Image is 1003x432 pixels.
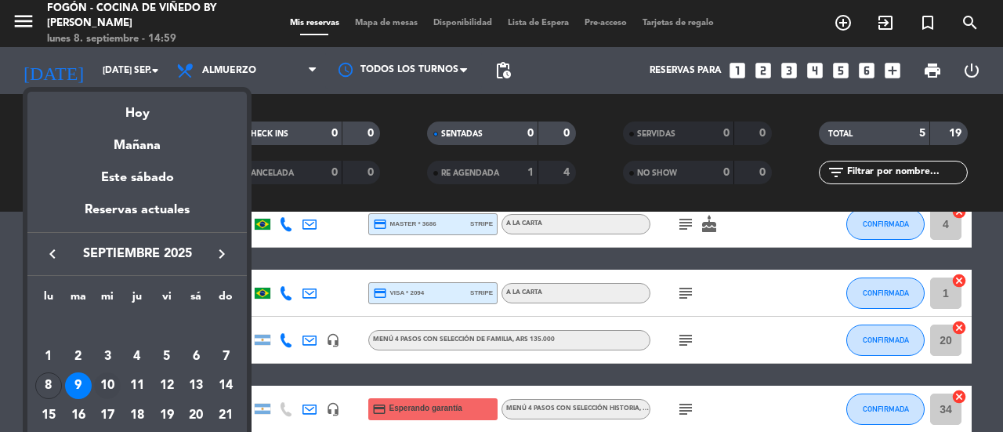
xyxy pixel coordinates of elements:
[212,372,239,399] div: 14
[182,342,212,372] td: 6 de septiembre de 2025
[212,245,231,263] i: keyboard_arrow_right
[152,288,182,312] th: viernes
[154,372,180,399] div: 12
[34,288,63,312] th: lunes
[152,401,182,430] td: 19 de septiembre de 2025
[182,401,212,430] td: 20 de septiembre de 2025
[92,288,122,312] th: miércoles
[43,245,62,263] i: keyboard_arrow_left
[152,371,182,401] td: 12 de septiembre de 2025
[34,342,63,372] td: 1 de septiembre de 2025
[67,244,208,264] span: septiembre 2025
[211,342,241,372] td: 7 de septiembre de 2025
[183,372,209,399] div: 13
[122,401,152,430] td: 18 de septiembre de 2025
[27,92,247,124] div: Hoy
[63,371,93,401] td: 9 de septiembre de 2025
[92,371,122,401] td: 10 de septiembre de 2025
[94,372,121,399] div: 10
[211,401,241,430] td: 21 de septiembre de 2025
[152,342,182,372] td: 5 de septiembre de 2025
[63,401,93,430] td: 16 de septiembre de 2025
[183,402,209,429] div: 20
[183,343,209,370] div: 6
[122,288,152,312] th: jueves
[65,372,92,399] div: 9
[122,342,152,372] td: 4 de septiembre de 2025
[38,244,67,264] button: keyboard_arrow_left
[212,343,239,370] div: 7
[124,372,150,399] div: 11
[124,343,150,370] div: 4
[34,371,63,401] td: 8 de septiembre de 2025
[35,402,62,429] div: 15
[211,288,241,312] th: domingo
[27,156,247,200] div: Este sábado
[182,288,212,312] th: sábado
[124,402,150,429] div: 18
[92,401,122,430] td: 17 de septiembre de 2025
[92,342,122,372] td: 3 de septiembre de 2025
[65,402,92,429] div: 16
[63,288,93,312] th: martes
[208,244,236,264] button: keyboard_arrow_right
[94,402,121,429] div: 17
[63,342,93,372] td: 2 de septiembre de 2025
[182,371,212,401] td: 13 de septiembre de 2025
[94,343,121,370] div: 3
[27,124,247,156] div: Mañana
[212,402,239,429] div: 21
[34,312,241,342] td: SEP.
[35,372,62,399] div: 8
[122,371,152,401] td: 11 de septiembre de 2025
[34,401,63,430] td: 15 de septiembre de 2025
[65,343,92,370] div: 2
[154,343,180,370] div: 5
[35,343,62,370] div: 1
[211,371,241,401] td: 14 de septiembre de 2025
[27,200,247,232] div: Reservas actuales
[154,402,180,429] div: 19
